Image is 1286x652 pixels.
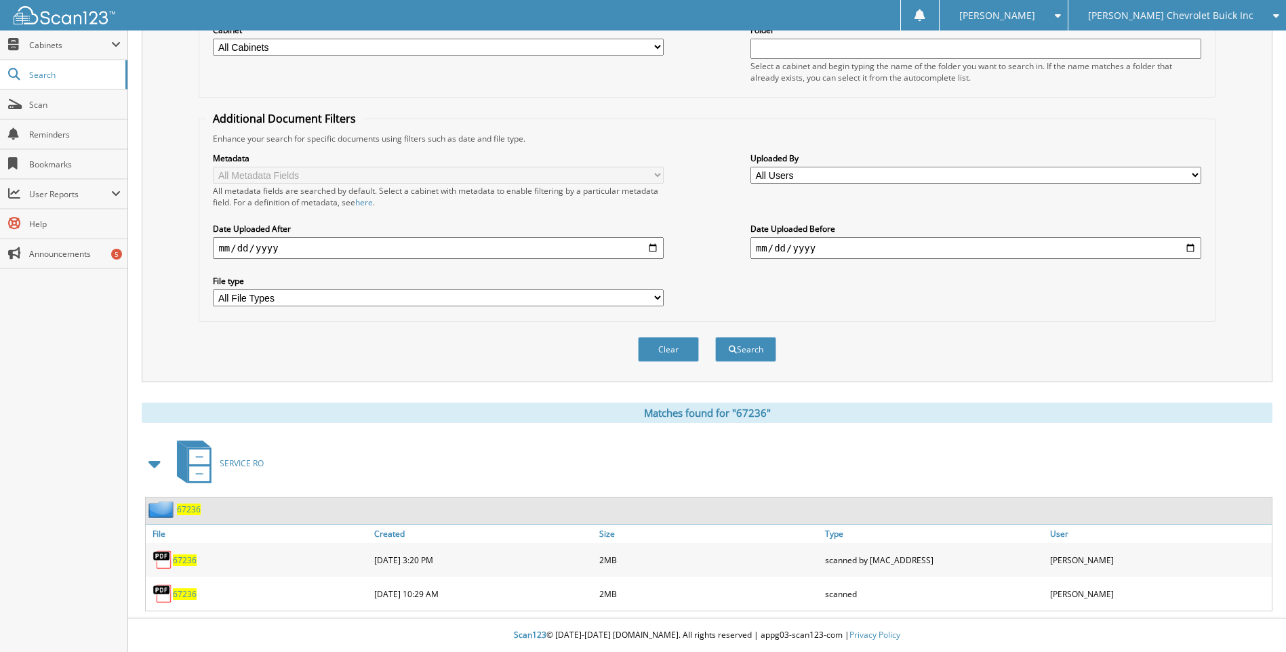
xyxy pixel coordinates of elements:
[173,588,197,600] a: 67236
[213,275,664,287] label: File type
[355,197,373,208] a: here
[169,436,264,490] a: SERVICE RO
[750,60,1201,83] div: Select a cabinet and begin typing the name of the folder you want to search in. If the name match...
[1088,12,1253,20] span: [PERSON_NAME] Chevrolet Buick Inc
[29,99,121,110] span: Scan
[142,403,1272,423] div: Matches found for "67236"
[29,188,111,200] span: User Reports
[213,237,664,259] input: start
[29,129,121,140] span: Reminders
[153,584,173,604] img: PDF.png
[206,111,363,126] legend: Additional Document Filters
[596,525,821,543] a: Size
[596,546,821,573] div: 2MB
[213,185,664,208] div: All metadata fields are searched by default. Select a cabinet with metadata to enable filtering b...
[177,504,201,515] a: 67236
[750,237,1201,259] input: end
[638,337,699,362] button: Clear
[1047,546,1272,573] div: [PERSON_NAME]
[111,249,122,260] div: 5
[371,546,596,573] div: [DATE] 3:20 PM
[153,550,173,570] img: PDF.png
[1047,580,1272,607] div: [PERSON_NAME]
[29,69,119,81] span: Search
[715,337,776,362] button: Search
[514,629,546,640] span: Scan123
[29,39,111,51] span: Cabinets
[750,152,1201,164] label: Uploaded By
[371,580,596,607] div: [DATE] 10:29 AM
[596,580,821,607] div: 2MB
[220,457,264,469] span: SERVICE RO
[1218,587,1286,652] iframe: Chat Widget
[1047,525,1272,543] a: User
[206,133,1207,144] div: Enhance your search for specific documents using filters such as date and file type.
[822,580,1047,607] div: scanned
[148,501,177,518] img: folder2.png
[29,248,121,260] span: Announcements
[213,152,664,164] label: Metadata
[822,525,1047,543] a: Type
[29,159,121,170] span: Bookmarks
[849,629,900,640] a: Privacy Policy
[371,525,596,543] a: Created
[128,619,1286,652] div: © [DATE]-[DATE] [DOMAIN_NAME]. All rights reserved | appg03-scan123-com |
[750,223,1201,235] label: Date Uploaded Before
[146,525,371,543] a: File
[822,546,1047,573] div: scanned by [MAC_ADDRESS]
[29,218,121,230] span: Help
[213,223,664,235] label: Date Uploaded After
[173,554,197,566] a: 67236
[14,6,115,24] img: scan123-logo-white.svg
[959,12,1035,20] span: [PERSON_NAME]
